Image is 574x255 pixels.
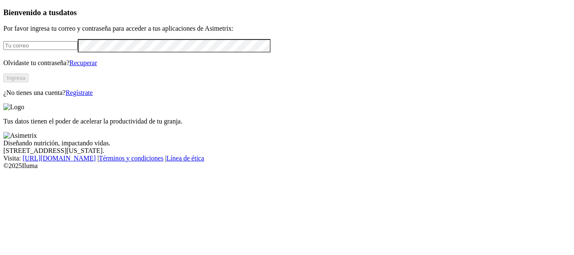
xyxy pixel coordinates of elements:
[3,89,571,97] p: ¿No tienes una cuenta?
[59,8,77,17] span: datos
[69,59,97,66] a: Recuperar
[3,118,571,125] p: Tus datos tienen el poder de acelerar la productividad de tu granja.
[3,162,571,170] div: © 2025 Iluma
[3,103,24,111] img: Logo
[3,8,571,17] h3: Bienvenido a tus
[99,155,163,162] a: Términos y condiciones
[3,155,571,162] div: Visita : | |
[3,59,571,67] p: Olvidaste tu contraseña?
[3,147,571,155] div: [STREET_ADDRESS][US_STATE].
[3,139,571,147] div: Diseñando nutrición, impactando vidas.
[23,155,96,162] a: [URL][DOMAIN_NAME]
[3,74,29,82] button: Ingresa
[3,25,571,32] p: Por favor ingresa tu correo y contraseña para acceder a tus aplicaciones de Asimetrix:
[166,155,204,162] a: Línea de ética
[3,41,78,50] input: Tu correo
[3,132,37,139] img: Asimetrix
[66,89,93,96] a: Regístrate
